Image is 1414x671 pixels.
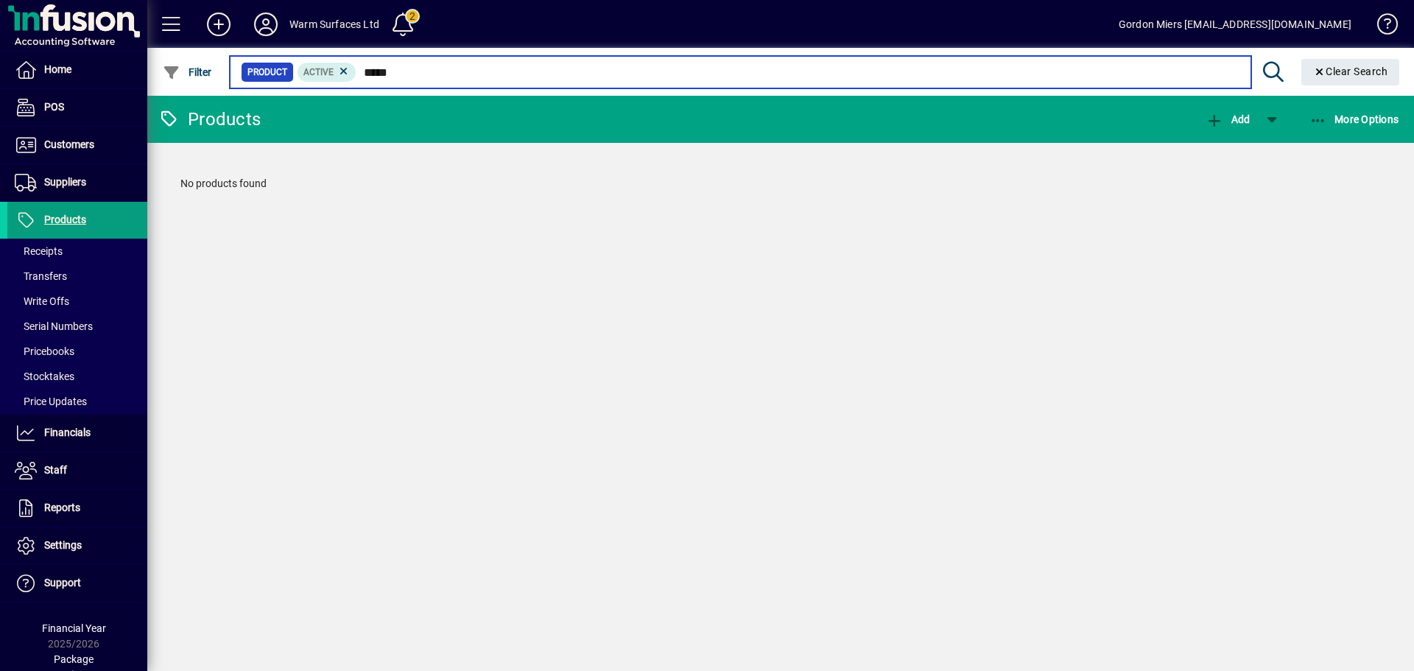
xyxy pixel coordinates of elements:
[44,464,67,476] span: Staff
[158,108,261,131] div: Products
[247,65,287,80] span: Product
[44,502,80,513] span: Reports
[7,389,147,414] a: Price Updates
[15,295,69,307] span: Write Offs
[1119,13,1351,36] div: Gordon Miers [EMAIL_ADDRESS][DOMAIN_NAME]
[289,13,379,36] div: Warm Surfaces Ltd
[303,67,334,77] span: Active
[7,52,147,88] a: Home
[1366,3,1396,51] a: Knowledge Base
[7,264,147,289] a: Transfers
[44,176,86,188] span: Suppliers
[54,653,94,665] span: Package
[15,396,87,407] span: Price Updates
[163,66,212,78] span: Filter
[7,527,147,564] a: Settings
[1301,59,1400,85] button: Clear
[7,314,147,339] a: Serial Numbers
[7,565,147,602] a: Support
[7,490,147,527] a: Reports
[44,577,81,589] span: Support
[298,63,356,82] mat-chip: Activation Status: Active
[7,415,147,452] a: Financials
[159,59,216,85] button: Filter
[15,245,63,257] span: Receipts
[44,214,86,225] span: Products
[44,63,71,75] span: Home
[1313,66,1388,77] span: Clear Search
[44,426,91,438] span: Financials
[44,101,64,113] span: POS
[7,289,147,314] a: Write Offs
[7,127,147,164] a: Customers
[1202,106,1253,133] button: Add
[1306,106,1403,133] button: More Options
[195,11,242,38] button: Add
[7,164,147,201] a: Suppliers
[166,161,1396,206] div: No products found
[7,89,147,126] a: POS
[15,370,74,382] span: Stocktakes
[15,345,74,357] span: Pricebooks
[7,339,147,364] a: Pricebooks
[15,320,93,332] span: Serial Numbers
[1309,113,1399,125] span: More Options
[44,539,82,551] span: Settings
[7,452,147,489] a: Staff
[1206,113,1250,125] span: Add
[242,11,289,38] button: Profile
[7,364,147,389] a: Stocktakes
[15,270,67,282] span: Transfers
[42,622,106,634] span: Financial Year
[44,138,94,150] span: Customers
[7,239,147,264] a: Receipts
